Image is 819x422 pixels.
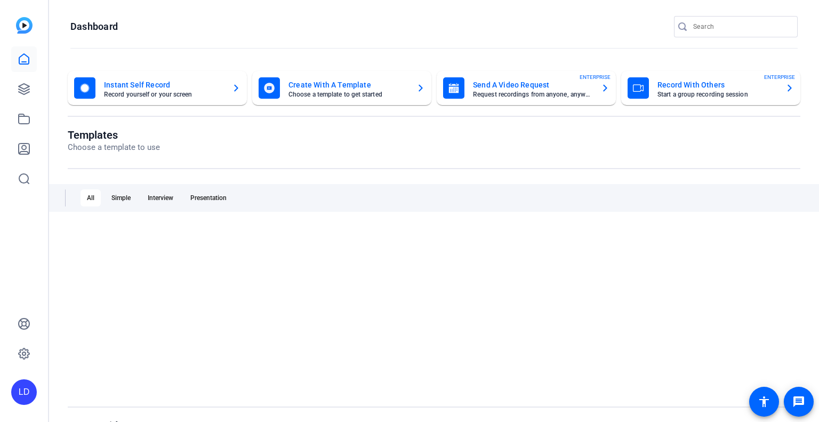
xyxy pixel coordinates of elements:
button: Send A Video RequestRequest recordings from anyone, anywhereENTERPRISE [437,71,616,105]
div: Interview [141,189,180,206]
button: Create With A TemplateChoose a template to get started [252,71,431,105]
mat-icon: message [792,395,805,408]
div: Simple [105,189,137,206]
mat-card-title: Record With Others [657,78,777,91]
input: Search [693,20,789,33]
mat-card-title: Instant Self Record [104,78,223,91]
mat-card-title: Send A Video Request [473,78,592,91]
span: ENTERPRISE [580,73,611,81]
span: ENTERPRISE [764,73,795,81]
div: Presentation [184,189,233,206]
button: Record With OthersStart a group recording sessionENTERPRISE [621,71,800,105]
mat-card-subtitle: Choose a template to get started [288,91,408,98]
img: blue-gradient.svg [16,17,33,34]
p: Choose a template to use [68,141,160,154]
mat-card-subtitle: Record yourself or your screen [104,91,223,98]
h1: Dashboard [70,20,118,33]
mat-card-subtitle: Request recordings from anyone, anywhere [473,91,592,98]
mat-icon: accessibility [758,395,770,408]
h1: Templates [68,129,160,141]
button: Instant Self RecordRecord yourself or your screen [68,71,247,105]
mat-card-subtitle: Start a group recording session [657,91,777,98]
div: All [81,189,101,206]
mat-card-title: Create With A Template [288,78,408,91]
div: LD [11,379,37,405]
